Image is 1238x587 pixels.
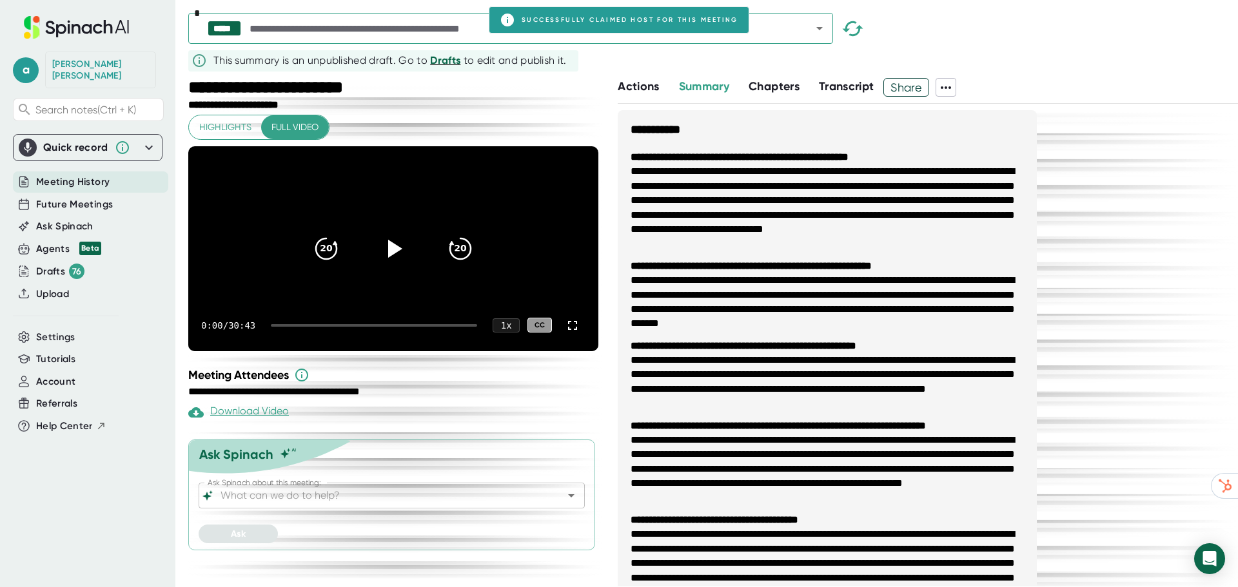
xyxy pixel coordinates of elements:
[36,242,101,256] button: Agents Beta
[749,78,800,95] button: Chapters
[36,219,93,234] button: Ask Spinach
[13,57,39,83] span: a
[493,318,520,332] div: 1 x
[36,264,84,279] div: Drafts
[36,419,93,434] span: Help Center
[36,352,75,367] button: Tutorials
[19,135,157,160] div: Quick record
[36,419,106,434] button: Help Center
[213,53,567,68] div: This summary is an unpublished draft. Go to to edit and publish it.
[679,78,729,95] button: Summary
[36,396,77,411] button: Referrals
[883,78,929,97] button: Share
[884,76,928,99] span: Share
[811,19,829,37] button: Open
[618,78,659,95] button: Actions
[36,374,75,389] button: Account
[188,405,289,420] div: Download Video
[271,119,319,135] span: Full video
[231,528,246,539] span: Ask
[527,318,552,332] div: CC
[36,264,84,279] button: Drafts 76
[36,330,75,345] button: Settings
[36,197,113,212] button: Future Meetings
[201,320,255,331] div: 0:00 / 30:43
[35,104,136,116] span: Search notes (Ctrl + K)
[36,287,69,302] button: Upload
[199,119,251,135] span: Highlights
[188,367,602,383] div: Meeting Attendees
[36,242,101,256] div: Agents
[819,79,874,93] span: Transcript
[199,447,273,462] div: Ask Spinach
[618,79,659,93] span: Actions
[69,264,84,279] div: 76
[36,175,110,189] button: Meeting History
[679,79,729,93] span: Summary
[819,78,874,95] button: Transcript
[199,524,278,543] button: Ask
[430,54,460,66] span: Drafts
[189,115,262,139] button: Highlights
[749,79,800,93] span: Chapters
[261,115,329,139] button: Full video
[79,242,101,255] div: Beta
[562,486,580,505] button: Open
[43,141,108,154] div: Quick record
[52,59,149,81] div: Audrey Pleva
[218,486,543,505] input: What can we do to help?
[1194,543,1225,574] div: Open Intercom Messenger
[430,53,460,68] button: Drafts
